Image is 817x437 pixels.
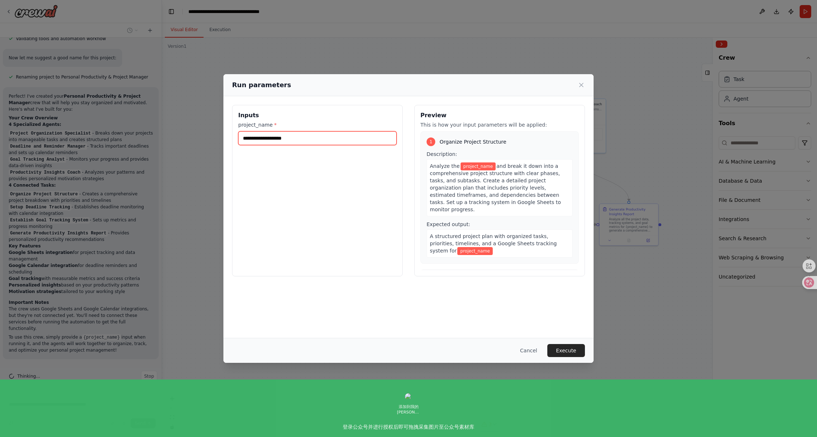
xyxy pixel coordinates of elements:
p: This is how your input parameters will be applied: [420,121,579,128]
span: A structured project plan with organized tasks, priorities, timelines, and a Google Sheets tracki... [430,233,557,254]
h3: Preview [420,111,579,120]
h3: Inputs [238,111,397,120]
button: Execute [547,344,585,357]
label: project_name [238,121,397,128]
span: Description: [427,151,457,157]
div: 1 [427,137,435,146]
span: Analyze the [430,163,460,169]
span: Variable: project_name [457,247,493,255]
span: and break it down into a comprehensive project structure with clear phases, tasks, and subtasks. ... [430,163,561,212]
h2: Run parameters [232,80,291,90]
span: Expected output: [427,221,470,227]
button: Cancel [514,344,543,357]
span: Organize Project Structure [440,138,506,145]
span: Variable: project_name [461,162,496,170]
